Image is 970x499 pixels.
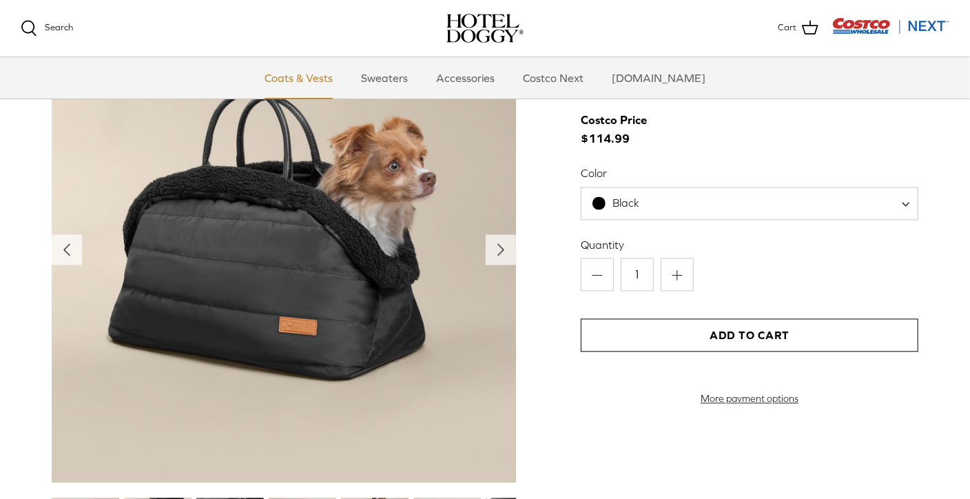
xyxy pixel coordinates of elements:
[21,20,73,37] a: Search
[581,394,918,405] a: More payment options
[581,238,918,253] label: Quantity
[599,57,718,99] a: [DOMAIN_NAME]
[349,57,420,99] a: Sweaters
[581,187,918,221] span: Black
[510,57,596,99] a: Costco Next
[778,19,818,37] a: Cart
[581,112,647,130] div: Costco Price
[621,258,654,292] input: Quantity
[252,57,345,99] a: Coats & Vests
[581,196,667,211] span: Black
[446,14,524,43] a: hoteldoggy.com hoteldoggycom
[832,17,949,34] img: Costco Next
[581,319,918,352] button: Add to Cart
[486,235,516,265] button: Next
[832,26,949,37] a: Visit Costco Next
[778,21,796,35] span: Cart
[446,14,524,43] img: hoteldoggycom
[52,235,82,265] button: Previous
[581,166,918,181] label: Color
[612,197,639,210] span: Black
[424,57,507,99] a: Accessories
[45,22,73,32] span: Search
[581,112,661,149] span: $114.99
